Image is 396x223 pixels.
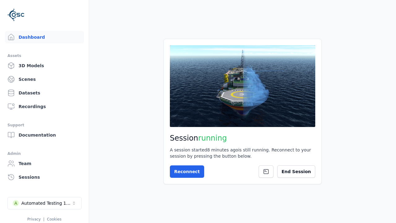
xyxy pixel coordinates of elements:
[7,150,81,157] div: Admin
[47,217,62,221] a: Cookies
[5,157,84,170] a: Team
[5,73,84,85] a: Scenes
[170,147,315,159] div: A session started 8 minutes ago is still running. Reconnect to your session by pressing the butto...
[7,121,81,129] div: Support
[7,52,81,59] div: Assets
[7,197,82,209] button: Select a workspace
[13,200,19,206] div: A
[5,87,84,99] a: Datasets
[198,134,227,142] span: running
[43,217,45,221] span: |
[5,31,84,43] a: Dashboard
[5,129,84,141] a: Documentation
[277,165,315,178] button: End Session
[5,100,84,113] a: Recordings
[5,59,84,72] a: 3D Models
[7,6,25,24] img: Logo
[27,217,41,221] a: Privacy
[170,165,204,178] button: Reconnect
[21,200,71,206] div: Automated Testing 1 - Playwright
[170,133,315,143] h2: Session
[5,171,84,183] a: Sessions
